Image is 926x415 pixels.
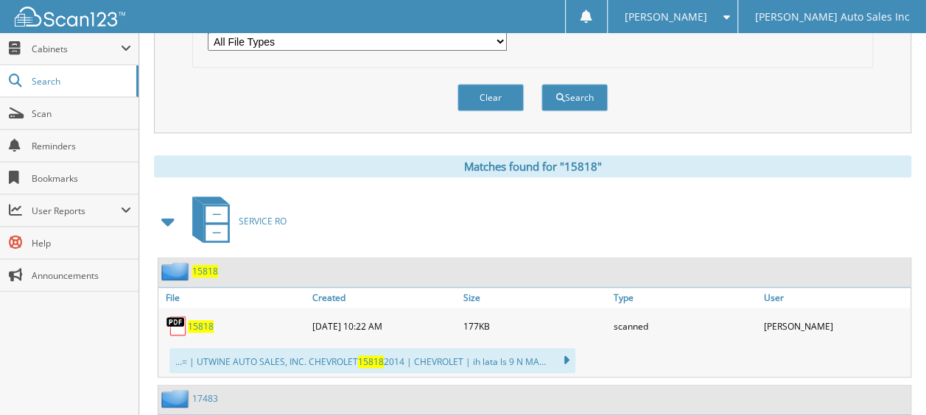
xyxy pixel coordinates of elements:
span: Cabinets [32,43,121,55]
a: 17483 [192,392,218,405]
button: Search [541,84,608,111]
span: Scan [32,107,131,120]
span: User Reports [32,205,121,217]
img: scan123-logo-white.svg [15,7,125,26]
div: [DATE] 10:22 AM [309,311,459,341]
img: PDF.png [166,315,188,337]
a: 15818 [192,265,218,277]
div: Matches found for "15818" [154,155,911,177]
img: folder2.png [161,262,192,280]
img: folder2.png [161,389,192,408]
a: Type [610,288,760,308]
div: ...= | UTWINE AUTO SALES, INC. CHEVROLET 2014 | CHEVROLET | ih lata ls 9 N MA... [169,348,575,373]
a: File [158,288,309,308]
span: 15818 [358,355,384,368]
a: 15818 [188,320,214,333]
span: Help [32,237,131,249]
span: SERVICE RO [239,215,287,227]
a: SERVICE RO [183,192,287,250]
span: Reminders [32,140,131,152]
a: Size [459,288,609,308]
span: [PERSON_NAME] [624,13,706,21]
span: Bookmarks [32,172,131,185]
button: Clear [457,84,524,111]
span: Search [32,75,129,88]
span: Announcements [32,269,131,282]
div: 177KB [459,311,609,341]
div: scanned [610,311,760,341]
div: [PERSON_NAME] [760,311,911,341]
a: User [760,288,911,308]
a: Created [309,288,459,308]
span: [PERSON_NAME] Auto Sales Inc [754,13,909,21]
iframe: Chat Widget [852,344,926,415]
